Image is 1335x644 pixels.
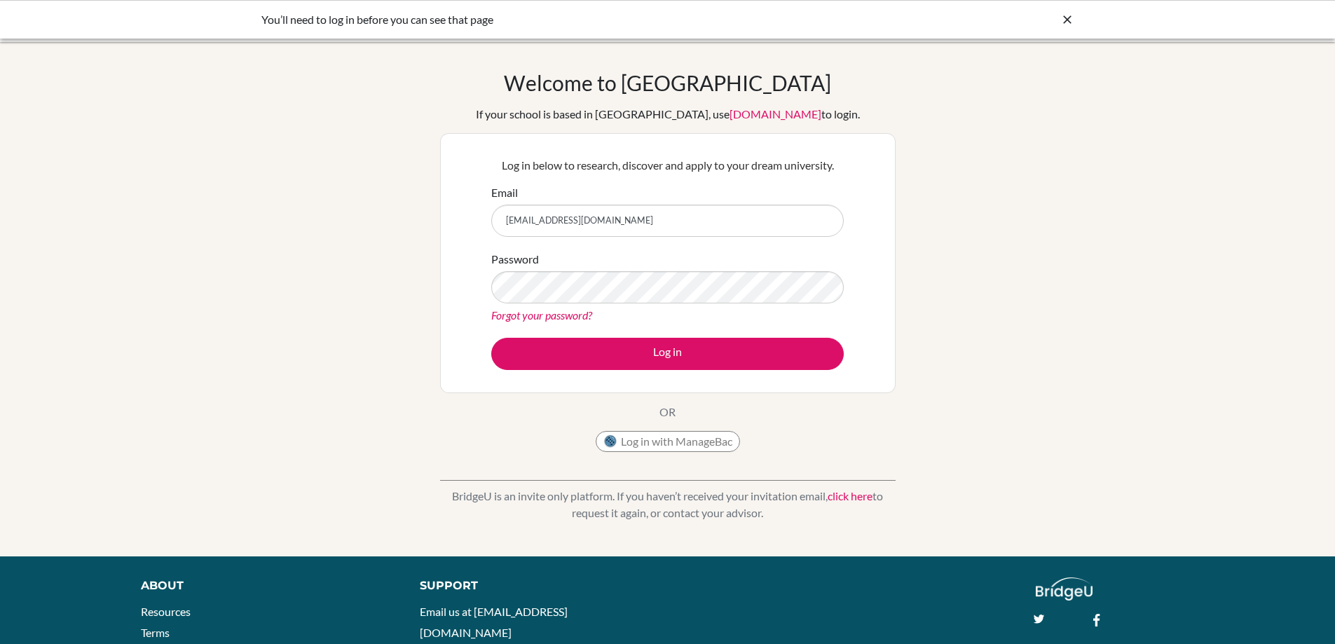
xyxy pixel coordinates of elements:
[504,70,831,95] h1: Welcome to [GEOGRAPHIC_DATA]
[420,577,651,594] div: Support
[420,605,568,639] a: Email us at [EMAIL_ADDRESS][DOMAIN_NAME]
[491,251,539,268] label: Password
[659,404,676,420] p: OR
[476,106,860,123] div: If your school is based in [GEOGRAPHIC_DATA], use to login.
[261,11,864,28] div: You’ll need to log in before you can see that page
[141,626,170,639] a: Terms
[730,107,821,121] a: [DOMAIN_NAME]
[828,489,872,502] a: click here
[596,431,740,452] button: Log in with ManageBac
[491,308,592,322] a: Forgot your password?
[491,338,844,370] button: Log in
[491,157,844,174] p: Log in below to research, discover and apply to your dream university.
[491,184,518,201] label: Email
[141,577,388,594] div: About
[440,488,896,521] p: BridgeU is an invite only platform. If you haven’t received your invitation email, to request it ...
[1036,577,1093,601] img: logo_white@2x-f4f0deed5e89b7ecb1c2cc34c3e3d731f90f0f143d5ea2071677605dd97b5244.png
[141,605,191,618] a: Resources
